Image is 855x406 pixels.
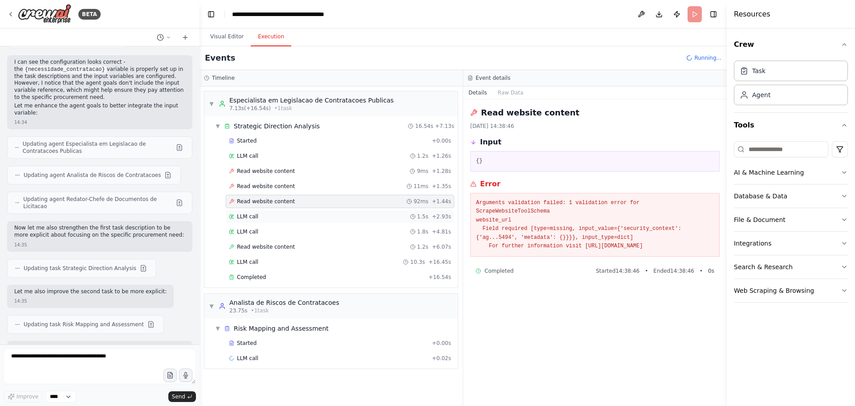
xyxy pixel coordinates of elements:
span: Updating agent Analista de Riscos de Contratacoes [24,172,161,179]
h3: Timeline [212,74,235,82]
span: Started [237,340,256,347]
button: Start a new chat [178,32,192,43]
span: + 16.45s [428,258,451,266]
button: Search & Research [734,255,848,279]
div: [DATE] 14:38:46 [470,123,720,130]
button: File & Document [734,208,848,231]
h2: Read website content [481,107,579,119]
span: Updating task Risk Mapping and Assessment [24,321,144,328]
div: 14:35 [14,298,27,304]
span: 7.13s (+16.54s) [229,105,271,112]
h3: Input [480,137,501,148]
span: + 0.00s [432,340,451,347]
div: BETA [78,9,101,20]
span: Ended 14:38:46 [653,267,694,275]
span: 11ms [414,183,428,190]
button: Upload files [163,369,177,382]
button: Hide left sidebar [205,8,217,21]
span: Updating agent Especialista em Legislacao de Contratacoes Publicas [23,140,172,155]
div: Task [752,66,765,75]
span: • 1 task [251,307,269,314]
div: Crew [734,57,848,112]
span: LLM call [237,152,258,160]
button: AI & Machine Learning [734,161,848,184]
button: Execution [251,28,291,46]
span: 1.8s [417,228,428,235]
span: + 6.07s [432,243,451,250]
span: + 7.13s [435,123,454,130]
span: 9ms [417,168,428,175]
button: Send [168,391,196,402]
div: Analista de Riscos de Contratacoes [229,298,339,307]
span: Read website content [237,183,295,190]
span: 1.2s [417,152,428,160]
span: + 2.93s [432,213,451,220]
button: Visual Editor [203,28,251,46]
button: Improve [4,391,42,402]
span: 23.75s [229,307,248,314]
div: Risk Mapping and Assessment [234,324,329,333]
span: 92ms [414,198,428,205]
p: Let me also improve the second task to be more explicit: [14,288,167,295]
button: Details [463,86,493,99]
span: Started [237,137,256,144]
p: Now let me also strengthen the first task description to be more explicit about focusing on the s... [14,225,185,238]
button: Crew [734,32,848,57]
div: File & Document [734,215,786,224]
p: I can see the configuration looks correct - the variable is properly set up in the task descripti... [14,59,185,101]
button: Integrations [734,232,848,255]
span: Completed [237,274,266,281]
button: Raw Data [493,86,529,99]
span: • [700,267,703,275]
span: 16.54s [415,123,433,130]
h3: Event details [476,74,510,82]
div: 14:35 [14,242,27,248]
pre: {} [476,157,714,166]
span: Running... [694,54,721,62]
span: + 0.00s [432,137,451,144]
h4: Resources [734,9,770,20]
span: 1.2s [417,243,428,250]
button: Tools [734,113,848,138]
img: Logo [18,4,71,24]
span: ▼ [209,303,214,310]
span: Updating task Strategic Direction Analysis [24,265,136,272]
span: LLM call [237,213,258,220]
span: Completed [484,267,513,275]
div: Search & Research [734,262,793,271]
div: Agent [752,90,770,99]
span: + 4.81s [432,228,451,235]
span: + 16.54s [428,274,451,281]
span: Read website content [237,168,295,175]
div: Web Scraping & Browsing [734,286,814,295]
button: Switch to previous chat [153,32,175,43]
span: + 1.44s [432,198,451,205]
span: + 1.28s [432,168,451,175]
span: ▼ [215,325,220,332]
span: Started 14:38:46 [596,267,639,275]
pre: Arguments validation failed: 1 validation error for ScrapeWebsiteToolSchema website_url Field req... [476,199,714,251]
div: 14:34 [14,119,27,126]
span: ▼ [209,100,214,107]
h2: Events [205,52,235,64]
div: Database & Data [734,192,787,201]
span: Read website content [237,198,295,205]
span: • [645,267,648,275]
span: Updating agent Redator-Chefe de Documentos de Licitacao [23,196,172,210]
div: AI & Machine Learning [734,168,804,177]
span: • 1 task [274,105,292,112]
code: {necessidade_contratacao} [23,66,107,74]
span: + 0.02s [432,355,451,362]
button: Web Scraping & Browsing [734,279,848,302]
span: + 1.26s [432,152,451,160]
h3: Error [480,179,501,189]
span: LLM call [237,355,258,362]
div: Tools [734,138,848,310]
button: Click to speak your automation idea [179,369,192,382]
span: ▼ [215,123,220,130]
span: LLM call [237,258,258,266]
span: 0 s [708,267,714,275]
span: Send [172,393,185,400]
div: Integrations [734,239,771,248]
div: Strategic Direction Analysis [234,122,320,131]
